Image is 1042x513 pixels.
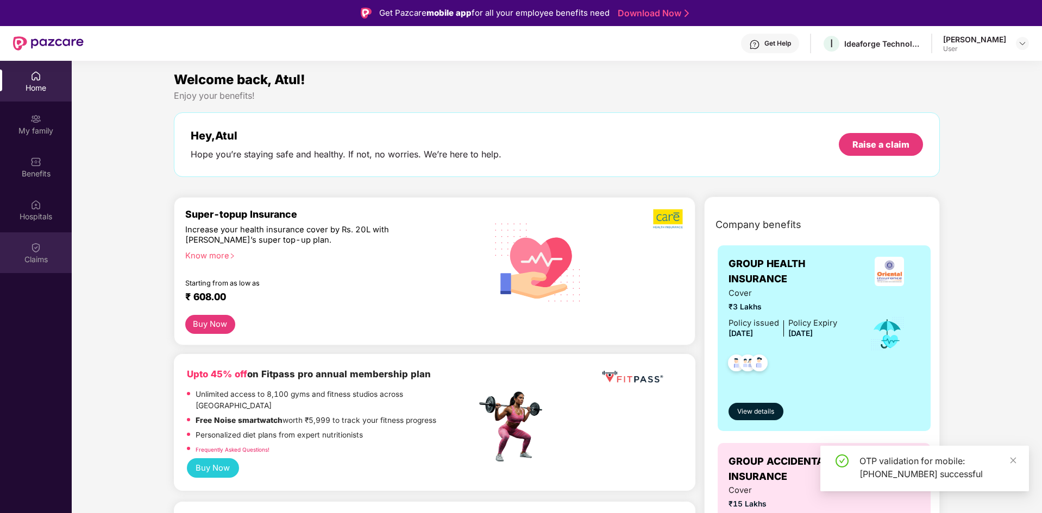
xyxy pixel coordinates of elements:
span: View details [737,407,774,417]
div: Hope you’re staying safe and healthy. If not, no worries. We’re here to help. [191,149,501,160]
p: Unlimited access to 8,100 gyms and fitness studios across [GEOGRAPHIC_DATA] [196,389,476,412]
img: svg+xml;base64,PHN2ZyB4bWxucz0iaHR0cDovL3d3dy53My5vcmcvMjAwMC9zdmciIHhtbG5zOnhsaW5rPSJodHRwOi8vd3... [486,209,590,314]
b: on Fitpass pro annual membership plan [187,369,431,379]
img: svg+xml;base64,PHN2ZyBpZD0iRHJvcGRvd24tMzJ4MzIiIHhtbG5zPSJodHRwOi8vd3d3LnczLm9yZy8yMDAwL3N2ZyIgd2... [1018,39,1027,48]
img: svg+xml;base64,PHN2ZyB4bWxucz0iaHR0cDovL3d3dy53My5vcmcvMjAwMC9zdmciIHdpZHRoPSI0OC45NDMiIGhlaWdodD... [723,351,750,378]
img: svg+xml;base64,PHN2ZyB3aWR0aD0iMjAiIGhlaWdodD0iMjAiIHZpZXdCb3g9IjAgMCAyMCAyMCIgZmlsbD0ibm9uZSIgeG... [30,113,41,124]
img: insurerLogo [875,257,904,286]
b: Upto 45% off [187,369,247,379]
div: Starting from as low as [185,279,430,287]
span: check-circle [836,454,849,467]
div: Super-topup Insurance [185,208,476,220]
span: ₹15 Lakhs [729,498,837,510]
img: fppp.png [600,367,665,387]
button: Buy Now [187,458,239,478]
p: worth ₹5,999 to track your fitness progress [196,415,436,427]
div: Get Pazcare for all your employee benefits need [379,7,610,20]
img: svg+xml;base64,PHN2ZyBpZD0iQmVuZWZpdHMiIHhtbG5zPSJodHRwOi8vd3d3LnczLm9yZy8yMDAwL3N2ZyIgd2lkdGg9Ij... [30,156,41,167]
span: right [229,253,235,259]
div: User [943,45,1006,53]
span: GROUP ACCIDENTAL INSURANCE [729,454,864,485]
img: svg+xml;base64,PHN2ZyB4bWxucz0iaHR0cDovL3d3dy53My5vcmcvMjAwMC9zdmciIHdpZHRoPSI0OC45NDMiIGhlaWdodD... [746,351,773,378]
p: Personalized diet plans from expert nutritionists [196,429,363,441]
div: Know more [185,251,470,258]
span: I [830,37,833,50]
a: Download Now [618,8,686,19]
div: Increase your health insurance cover by Rs. 20L with [PERSON_NAME]’s super top-up plan. [185,225,429,246]
div: Get Help [764,39,791,48]
button: View details [729,403,783,420]
span: Welcome back, Atul! [174,72,305,87]
span: Company benefits [715,217,801,232]
div: [PERSON_NAME] [943,34,1006,45]
img: svg+xml;base64,PHN2ZyBpZD0iQ2xhaW0iIHhtbG5zPSJodHRwOi8vd3d3LnczLm9yZy8yMDAwL3N2ZyIgd2lkdGg9IjIwIi... [30,242,41,253]
div: Raise a claim [852,138,909,150]
strong: Free Noise smartwatch [196,416,283,425]
span: Cover [729,287,837,300]
img: b5dec4f62d2307b9de63beb79f102df3.png [653,208,684,229]
span: [DATE] [788,329,813,338]
div: Ideaforge Technology Ltd [844,39,920,49]
img: Stroke [685,8,689,19]
strong: mobile app [426,8,472,18]
span: GROUP HEALTH INSURANCE [729,256,858,287]
img: fpp.png [476,389,552,465]
div: Policy issued [729,317,779,330]
img: New Pazcare Logo [13,36,84,50]
img: svg+xml;base64,PHN2ZyB4bWxucz0iaHR0cDovL3d3dy53My5vcmcvMjAwMC9zdmciIHdpZHRoPSI0OC45MTUiIGhlaWdodD... [735,351,761,378]
img: svg+xml;base64,PHN2ZyBpZD0iSG9tZSIgeG1sbnM9Imh0dHA6Ly93d3cudzMub3JnLzIwMDAvc3ZnIiB3aWR0aD0iMjAiIG... [30,71,41,81]
img: icon [870,316,905,352]
div: Hey, Atul [191,129,501,142]
img: Logo [361,8,372,18]
span: [DATE] [729,329,753,338]
div: ₹ 608.00 [185,291,466,304]
img: svg+xml;base64,PHN2ZyBpZD0iSG9zcGl0YWxzIiB4bWxucz0iaHR0cDovL3d3dy53My5vcmcvMjAwMC9zdmciIHdpZHRoPS... [30,199,41,210]
div: Policy Expiry [788,317,837,330]
button: Buy Now [185,315,235,334]
span: Cover [729,484,837,497]
a: Frequently Asked Questions! [196,446,269,453]
span: close [1009,457,1017,464]
span: ₹3 Lakhs [729,301,837,313]
div: OTP validation for mobile: [PHONE_NUMBER] successful [859,454,1016,480]
img: svg+xml;base64,PHN2ZyBpZD0iSGVscC0zMngzMiIgeG1sbnM9Imh0dHA6Ly93d3cudzMub3JnLzIwMDAvc3ZnIiB3aWR0aD... [749,39,760,50]
div: Enjoy your benefits! [174,90,940,102]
